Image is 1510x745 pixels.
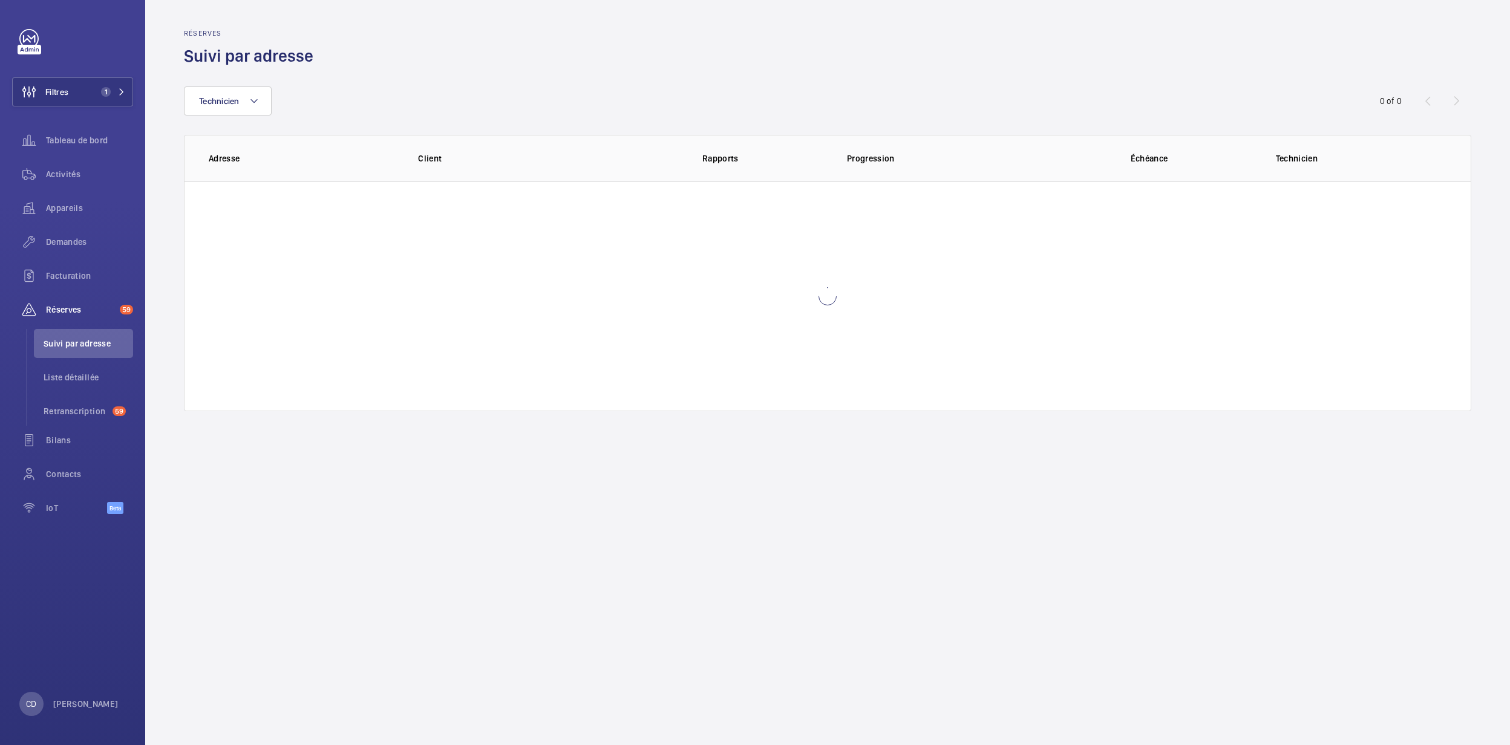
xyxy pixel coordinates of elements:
[46,134,133,146] span: Tableau de bord
[46,502,107,514] span: IoT
[1276,152,1446,164] p: Technicien
[184,45,321,67] h1: Suivi par adresse
[45,86,68,98] span: Filtres
[113,406,126,416] span: 59
[44,405,108,417] span: Retranscription
[1050,152,1247,164] p: Échéance
[46,304,115,316] span: Réserves
[46,270,133,282] span: Facturation
[44,371,133,383] span: Liste détaillée
[46,168,133,180] span: Activités
[1380,95,1402,107] div: 0 of 0
[847,152,1042,164] p: Progression
[46,202,133,214] span: Appareils
[199,96,240,106] span: Technicien
[44,337,133,350] span: Suivi par adresse
[184,86,272,115] button: Technicien
[26,698,36,710] p: CD
[120,305,133,314] span: 59
[184,29,321,37] h2: Réserves
[12,77,133,106] button: Filtres1
[46,236,133,248] span: Demandes
[101,87,111,97] span: 1
[53,698,119,710] p: [PERSON_NAME]
[418,152,613,164] p: Client
[46,434,133,446] span: Bilans
[622,152,819,164] p: Rapports
[46,468,133,480] span: Contacts
[209,152,399,164] p: Adresse
[107,502,123,514] span: Beta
